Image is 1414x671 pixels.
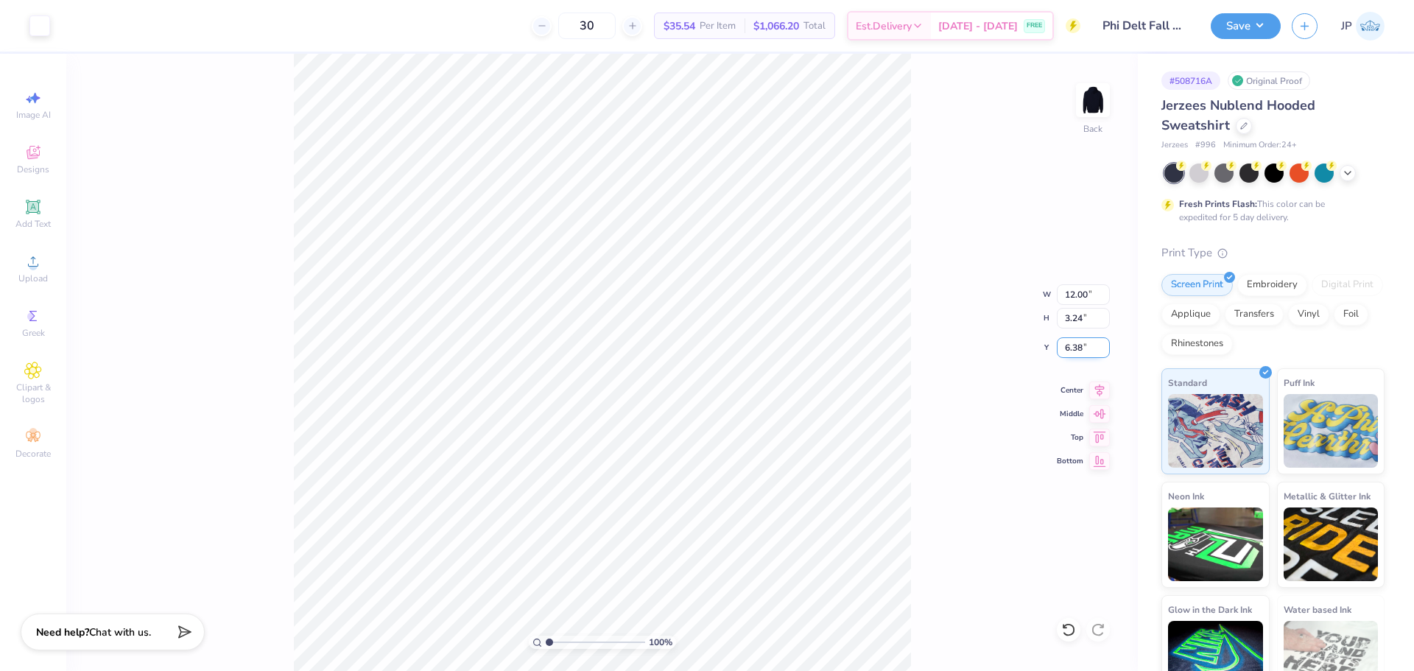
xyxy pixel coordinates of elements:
span: Per Item [700,18,736,34]
div: Rhinestones [1161,333,1233,355]
div: Digital Print [1312,274,1383,296]
span: Bottom [1057,456,1083,466]
span: Decorate [15,448,51,460]
div: Vinyl [1288,303,1329,326]
span: $35.54 [664,18,695,34]
span: $1,066.20 [753,18,799,34]
span: Top [1057,432,1083,443]
span: Greek [22,327,45,339]
span: Neon Ink [1168,488,1204,504]
span: Metallic & Glitter Ink [1284,488,1371,504]
span: Middle [1057,409,1083,419]
span: Est. Delivery [856,18,912,34]
div: Foil [1334,303,1368,326]
img: Back [1078,85,1108,115]
img: Metallic & Glitter Ink [1284,507,1379,581]
div: Screen Print [1161,274,1233,296]
span: Minimum Order: 24 + [1223,139,1297,152]
div: Embroidery [1237,274,1307,296]
strong: Need help? [36,625,89,639]
span: 100 % [649,636,672,649]
span: Chat with us. [89,625,151,639]
span: Puff Ink [1284,375,1315,390]
span: Glow in the Dark Ink [1168,602,1252,617]
span: Total [803,18,826,34]
div: Print Type [1161,245,1385,261]
span: Standard [1168,375,1207,390]
span: Center [1057,385,1083,396]
input: – – [558,13,616,39]
span: Image AI [16,109,51,121]
span: Clipart & logos [7,382,59,405]
img: Standard [1168,394,1263,468]
span: Designs [17,164,49,175]
span: Jerzees [1161,139,1188,152]
span: Water based Ink [1284,602,1351,617]
div: This color can be expedited for 5 day delivery. [1179,197,1360,224]
span: Upload [18,273,48,284]
div: Applique [1161,303,1220,326]
div: Back [1083,122,1102,136]
span: [DATE] - [DATE] [938,18,1018,34]
strong: Fresh Prints Flash: [1179,198,1257,210]
img: Puff Ink [1284,394,1379,468]
span: FREE [1027,21,1042,31]
span: Add Text [15,218,51,230]
div: Transfers [1225,303,1284,326]
img: Neon Ink [1168,507,1263,581]
input: Untitled Design [1091,11,1200,41]
span: # 996 [1195,139,1216,152]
